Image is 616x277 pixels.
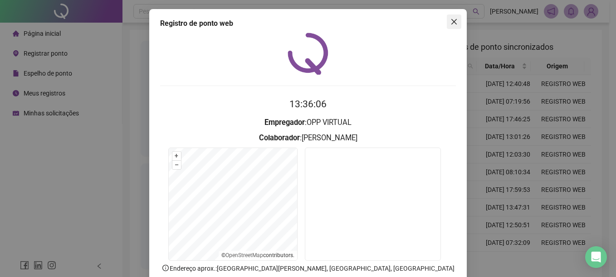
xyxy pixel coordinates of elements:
[585,246,607,268] div: Open Intercom Messenger
[225,252,263,258] a: OpenStreetMap
[172,152,181,160] button: +
[450,18,458,25] span: close
[259,134,300,142] strong: Colaborador
[288,33,328,75] img: QRPoint
[160,263,456,273] p: Endereço aprox. : [GEOGRAPHIC_DATA][PERSON_NAME], [GEOGRAPHIC_DATA], [GEOGRAPHIC_DATA]
[264,118,305,127] strong: Empregador
[160,117,456,129] h3: : OPP VIRTUAL
[160,132,456,144] h3: : [PERSON_NAME]
[160,18,456,29] div: Registro de ponto web
[172,161,181,169] button: –
[289,99,327,110] time: 13:36:06
[221,252,294,258] li: © contributors.
[447,14,461,29] button: Close
[161,264,170,272] span: info-circle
